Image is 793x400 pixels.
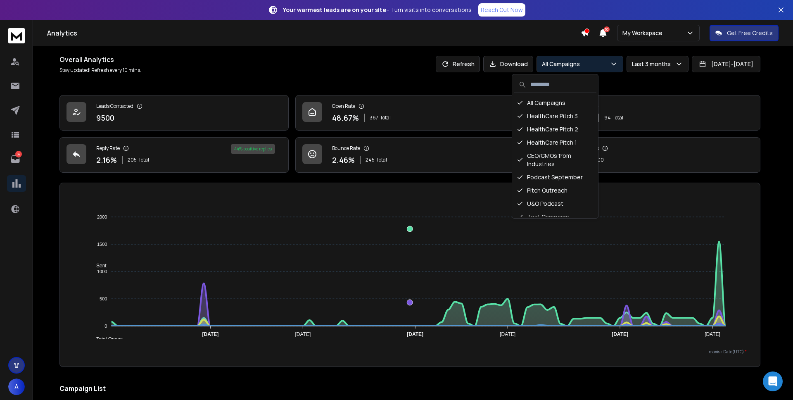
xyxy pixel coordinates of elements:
div: Open Intercom Messenger [763,371,783,391]
p: Stay updated! Refresh every 10 mins. [59,67,141,74]
tspan: [DATE] [705,331,720,337]
p: Bounce Rate [332,145,360,152]
tspan: 500 [100,296,107,301]
p: 48.67 % [332,112,359,124]
tspan: [DATE] [295,331,311,337]
tspan: 1000 [97,269,107,274]
tspan: [DATE] [202,331,218,337]
p: My Workspace [622,29,666,37]
span: 94 [604,114,611,121]
p: All Campaigns [542,60,583,68]
p: Get Free Credits [727,29,773,37]
p: x-axis : Date(UTC) [73,349,747,355]
span: 367 [370,114,378,121]
h1: Analytics [47,28,581,38]
span: 205 [128,157,137,163]
tspan: 1500 [97,242,107,247]
span: 50 [604,26,610,32]
tspan: 2000 [97,214,107,219]
tspan: 0 [104,324,107,329]
div: HealthCare Pitch 2 [514,123,596,136]
tspan: [DATE] [612,331,628,337]
span: Total [376,157,387,163]
div: All Campaigns [514,96,596,110]
span: 245 [366,157,375,163]
div: HealthCare Pitch 3 [514,110,596,123]
p: 2.16 % [96,154,117,166]
p: 9500 [96,112,114,124]
p: Reach Out Now [481,6,523,14]
p: Last 3 months [632,60,674,68]
tspan: [DATE] [500,331,515,337]
div: CEO/CMOs from Industries [514,149,596,171]
p: Leads Contacted [96,103,133,110]
div: HealthCare Pitch 1 [514,136,596,149]
h2: Campaign List [59,383,760,393]
strong: Your warmest leads are on your site [283,6,386,14]
p: 59 [15,151,22,157]
span: Total [380,114,391,121]
button: [DATE]-[DATE] [692,56,760,72]
p: Open Rate [332,103,355,110]
span: Sent [90,263,107,269]
div: Pitch Outreach [514,184,596,197]
p: Refresh [453,60,475,68]
p: Reply Rate [96,145,120,152]
p: Download [500,60,528,68]
span: Total Opens [90,336,123,342]
div: 44 % positive replies [231,144,275,154]
div: U&O Podcast [514,197,596,210]
img: logo [8,28,25,43]
div: Podcast September [514,171,596,184]
span: Total [613,114,623,121]
h1: Overall Analytics [59,55,141,64]
div: Test Campaign [514,210,596,224]
p: 2.46 % [332,154,355,166]
span: Total [138,157,149,163]
p: – Turn visits into conversations [283,6,472,14]
span: A [8,379,25,395]
tspan: [DATE] [407,331,423,337]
